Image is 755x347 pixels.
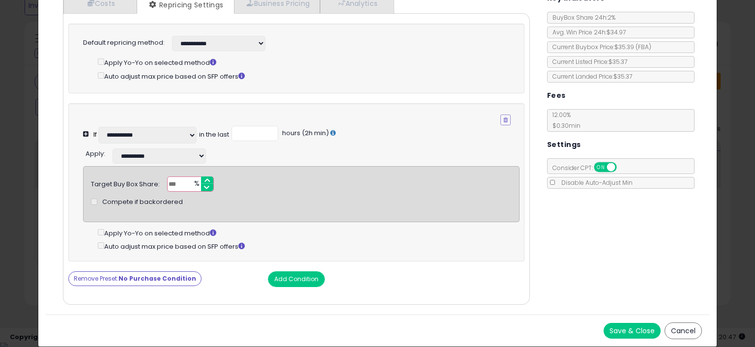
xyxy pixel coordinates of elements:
[548,121,581,130] span: $0.30 min
[615,163,631,172] span: OFF
[281,128,329,138] span: hours (2h min)
[548,164,630,172] span: Consider CPT:
[68,271,202,286] button: Remove Preset:
[595,163,607,172] span: ON
[548,43,651,51] span: Current Buybox Price:
[91,176,160,189] div: Target Buy Box Share:
[614,43,651,51] span: $35.39
[604,323,661,339] button: Save & Close
[548,28,626,36] span: Avg. Win Price 24h: $34.97
[503,117,508,123] i: Remove Condition
[548,58,627,66] span: Current Listed Price: $35.37
[86,146,105,159] div: :
[118,274,196,283] strong: No Purchase Condition
[636,43,651,51] span: ( FBA )
[98,57,511,68] div: Apply Yo-Yo on selected method
[188,177,204,192] span: %
[98,227,520,238] div: Apply Yo-Yo on selected method
[548,111,581,130] span: 12.00 %
[199,130,229,140] div: in the last
[548,72,632,81] span: Current Landed Price: $35.37
[556,178,633,187] span: Disable Auto-Adjust Min
[98,240,520,252] div: Auto adjust max price based on SFP offers
[548,13,615,22] span: BuyBox Share 24h: 2%
[547,139,581,151] h5: Settings
[102,198,183,207] span: Compete if backordered
[86,149,104,158] span: Apply
[83,38,165,48] label: Default repricing method:
[98,70,511,82] div: Auto adjust max price based on SFP offers
[547,89,566,102] h5: Fees
[665,322,702,339] button: Cancel
[268,271,325,287] button: Add Condition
